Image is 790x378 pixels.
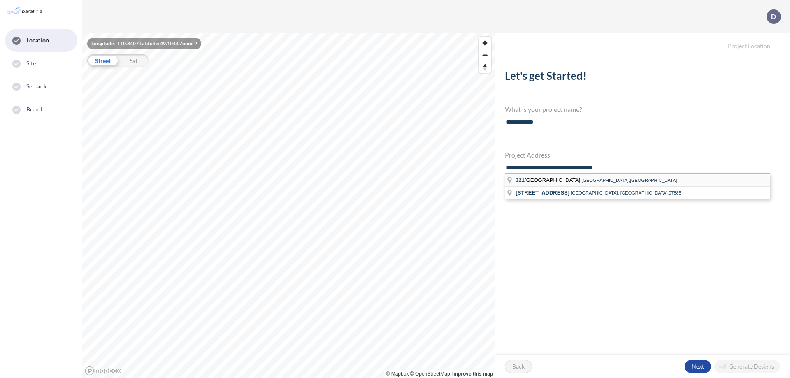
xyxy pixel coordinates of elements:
span: Location [26,36,49,44]
button: Zoom out [479,49,491,61]
a: Mapbox homepage [85,366,121,376]
button: Next [685,360,711,373]
canvas: Map [82,33,495,378]
span: [GEOGRAPHIC_DATA] [516,177,581,183]
div: Sat [118,54,149,67]
button: Reset bearing to north [479,61,491,73]
h4: What is your project name? [505,105,770,113]
a: Mapbox [386,371,409,377]
a: OpenStreetMap [410,371,450,377]
h2: Let's get Started! [505,70,770,86]
div: Longitude: -110.8407 Latitude: 49.1044 Zoom: 2 [87,38,201,49]
div: Street [87,54,118,67]
span: Brand [26,105,42,114]
p: D [771,13,776,20]
img: Parafin [6,3,46,19]
span: [STREET_ADDRESS] [516,190,569,196]
span: Site [26,59,36,67]
span: [GEOGRAPHIC_DATA], [GEOGRAPHIC_DATA],07885 [571,190,681,195]
span: Setback [26,82,46,90]
span: 321 [516,177,525,183]
a: Improve this map [452,371,493,377]
button: Zoom in [479,37,491,49]
h5: Project Location [495,33,790,50]
span: [GEOGRAPHIC_DATA],[GEOGRAPHIC_DATA] [581,178,677,183]
h4: Project Address [505,151,770,159]
p: Next [692,362,704,371]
